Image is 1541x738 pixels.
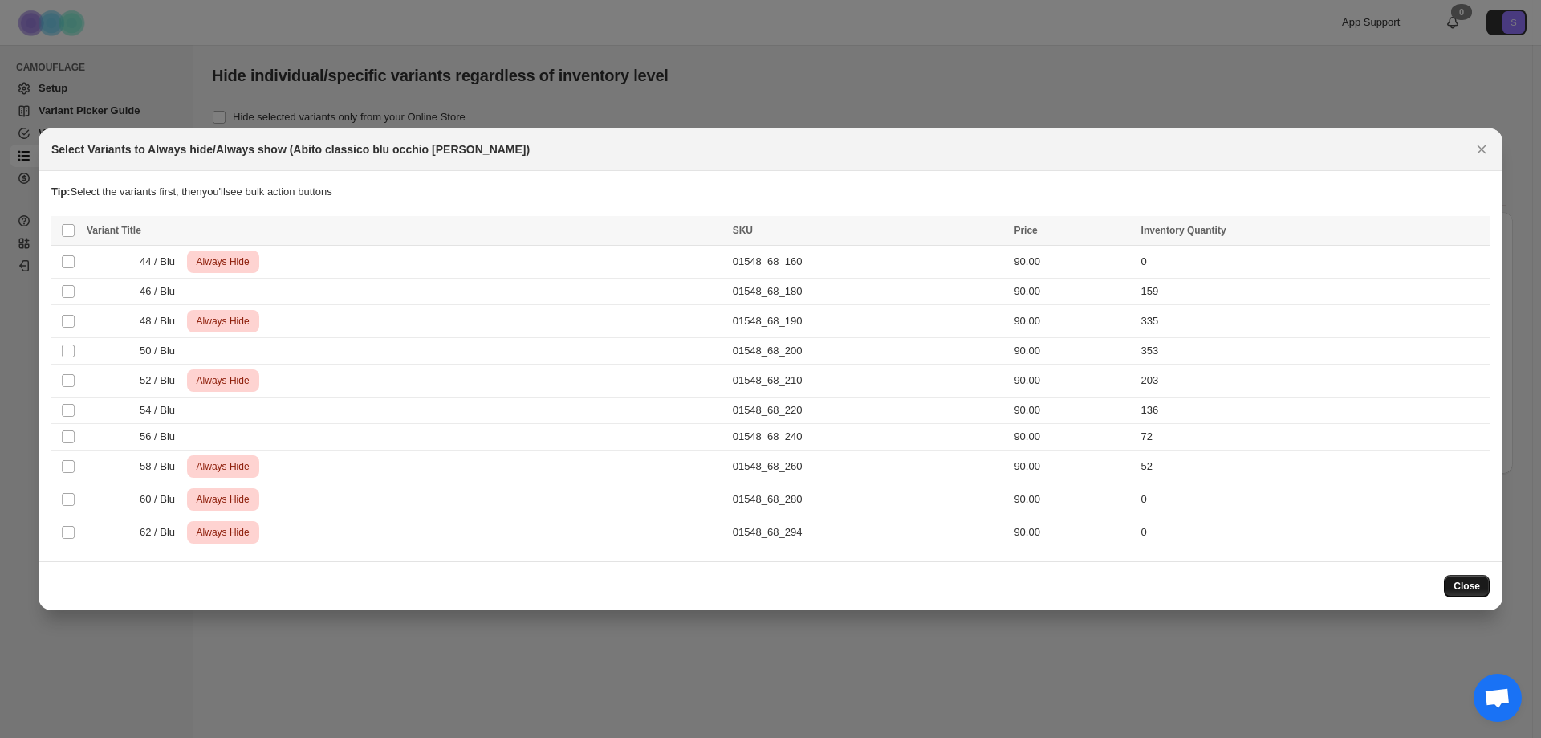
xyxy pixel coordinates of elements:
td: 01548_68_280 [728,483,1010,516]
span: Always Hide [193,371,253,390]
td: 01548_68_220 [728,397,1010,423]
strong: Tip: [51,186,71,198]
span: Variant Title [87,225,141,236]
p: Select the variants first, then you'll see bulk action buttons [51,184,1490,200]
button: Close [1444,575,1490,597]
span: SKU [733,225,753,236]
span: 60 / Blu [140,491,184,508]
span: Always Hide [193,490,253,509]
span: Always Hide [193,312,253,331]
td: 01548_68_260 [728,450,1010,483]
td: 01548_68_240 [728,423,1010,450]
button: Close [1470,138,1493,161]
td: 90.00 [1009,397,1136,423]
td: 0 [1136,516,1490,548]
span: 52 / Blu [140,373,184,389]
td: 01548_68_190 [728,304,1010,337]
td: 159 [1136,278,1490,304]
span: 48 / Blu [140,313,184,329]
td: 01548_68_160 [728,245,1010,278]
td: 01548_68_200 [728,337,1010,364]
span: 58 / Blu [140,459,184,475]
span: Always Hide [193,457,253,476]
td: 90.00 [1009,423,1136,450]
span: 56 / Blu [140,429,184,445]
td: 90.00 [1009,364,1136,397]
span: Always Hide [193,523,253,542]
span: Always Hide [193,252,253,271]
td: 90.00 [1009,516,1136,548]
td: 90.00 [1009,483,1136,516]
span: 50 / Blu [140,343,184,359]
td: 01548_68_294 [728,516,1010,548]
td: 01548_68_210 [728,364,1010,397]
td: 01548_68_180 [728,278,1010,304]
td: 90.00 [1009,304,1136,337]
td: 0 [1136,483,1490,516]
td: 72 [1136,423,1490,450]
span: 54 / Blu [140,402,184,418]
td: 136 [1136,397,1490,423]
td: 52 [1136,450,1490,483]
td: 353 [1136,337,1490,364]
span: Inventory Quantity [1141,225,1226,236]
span: 46 / Blu [140,283,184,300]
h2: Select Variants to Always hide/Always show (Abito classico blu occhio [PERSON_NAME]) [51,141,530,157]
td: 90.00 [1009,278,1136,304]
span: 44 / Blu [140,254,184,270]
td: 335 [1136,304,1490,337]
td: 90.00 [1009,337,1136,364]
span: Price [1014,225,1037,236]
td: 0 [1136,245,1490,278]
td: 90.00 [1009,245,1136,278]
a: Aprire la chat [1474,674,1522,722]
td: 90.00 [1009,450,1136,483]
span: 62 / Blu [140,524,184,540]
td: 203 [1136,364,1490,397]
span: Close [1454,580,1480,593]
